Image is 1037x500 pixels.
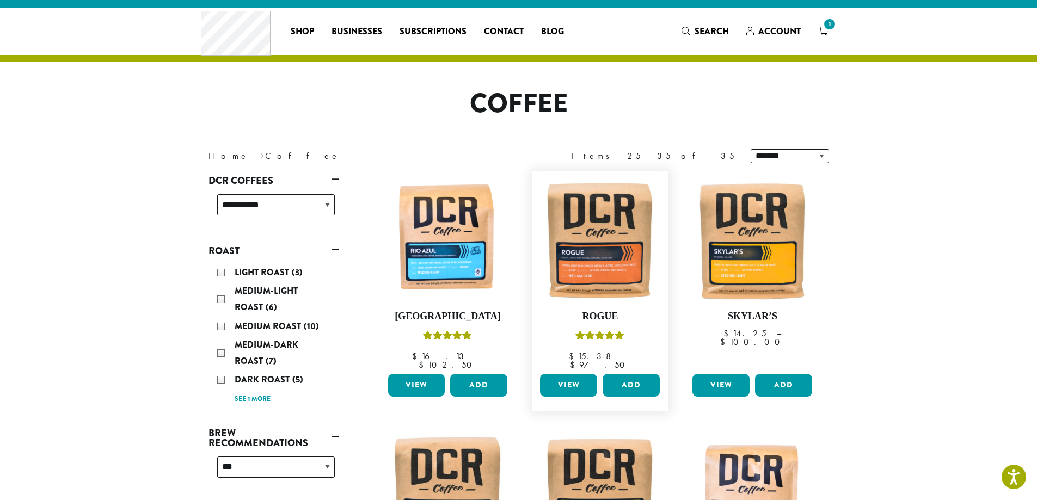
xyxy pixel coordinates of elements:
a: RogueRated 5.00 out of 5 [537,177,662,369]
h4: Rogue [537,311,662,323]
span: (5) [292,373,303,386]
span: Account [758,25,801,38]
a: View [692,374,750,397]
a: Roast [208,242,339,260]
a: Home [208,150,249,162]
bdi: 97.50 [570,359,630,371]
img: DCR-Rio-Azul-Coffee-Bag-300x300.png [385,177,510,302]
span: (3) [292,266,303,279]
span: $ [569,350,578,362]
span: Subscriptions [400,25,467,39]
img: Skylars-12oz-300x300.jpg [690,177,815,302]
span: Contact [484,25,524,39]
span: Search [695,25,729,38]
span: › [260,146,264,163]
span: $ [723,328,733,339]
div: Rated 5.00 out of 5 [575,329,624,345]
span: Medium-Light Roast [235,285,298,313]
span: – [478,350,483,362]
a: Search [673,22,738,40]
a: DCR Coffees [208,171,339,190]
a: See 1 more [235,394,271,405]
h1: Coffee [200,88,837,120]
div: Roast [208,260,339,411]
span: Businesses [332,25,382,39]
div: Items 25-35 of 35 [572,150,734,163]
span: $ [720,336,729,348]
div: DCR Coffees [208,190,339,229]
bdi: 100.00 [720,336,785,348]
h4: [GEOGRAPHIC_DATA] [385,311,511,323]
span: Shop [291,25,314,39]
button: Add [755,374,812,397]
span: $ [419,359,428,371]
a: View [540,374,597,397]
bdi: 102.50 [419,359,477,371]
a: Skylar’s [690,177,815,369]
div: Rated 5.00 out of 5 [423,329,472,345]
span: – [627,350,631,362]
button: Add [450,374,507,397]
span: Dark Roast [235,373,292,386]
a: [GEOGRAPHIC_DATA]Rated 5.00 out of 5 [385,177,511,369]
span: (6) [266,301,277,313]
span: $ [412,350,421,362]
bdi: 14.25 [723,328,766,339]
button: Add [603,374,660,397]
span: – [777,328,781,339]
bdi: 15.38 [569,350,616,362]
span: Medium-Dark Roast [235,338,298,367]
a: Brew Recommendations [208,424,339,452]
a: Shop [282,23,323,40]
img: Rogue-12oz-300x300.jpg [537,177,662,302]
div: Brew Recommendations [208,452,339,491]
span: Light Roast [235,266,292,279]
h4: Skylar’s [690,311,815,323]
span: Medium Roast [235,320,304,332]
span: (7) [266,355,277,367]
span: 1 [822,17,837,32]
span: $ [570,359,579,371]
span: Blog [541,25,564,39]
span: (10) [304,320,319,332]
a: View [388,374,445,397]
bdi: 16.13 [412,350,468,362]
nav: Breadcrumb [208,150,502,163]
